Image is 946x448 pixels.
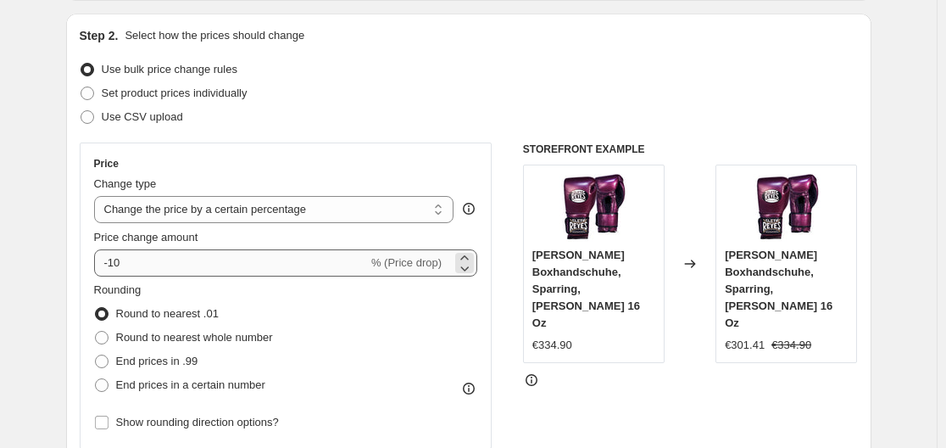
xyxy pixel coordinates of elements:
span: Round to nearest whole number [116,331,273,344]
p: Select how the prices should change [125,27,304,44]
span: [PERSON_NAME] Boxhandschuhe, Sparring, [PERSON_NAME] 16 Oz [725,249,832,329]
div: €301.41 [725,337,765,354]
span: Rounding [94,283,142,296]
span: Price change amount [94,231,198,244]
span: Change type [94,177,157,190]
img: 71tbCo3TIDL_80x.jpg [559,174,627,242]
input: -15 [94,249,368,277]
div: €334.90 [532,337,572,354]
span: End prices in .99 [116,355,198,367]
h3: Price [94,157,119,171]
img: 71tbCo3TIDL_80x.jpg [753,174,821,242]
h6: STOREFRONT EXAMPLE [523,143,858,156]
span: Round to nearest .01 [116,307,219,320]
span: Set product prices individually [102,87,248,99]
strike: €334.90 [771,337,811,354]
span: End prices in a certain number [116,378,265,391]
span: Use bulk price change rules [102,63,237,76]
span: [PERSON_NAME] Boxhandschuhe, Sparring, [PERSON_NAME] 16 Oz [532,249,640,329]
span: Show rounding direction options? [116,416,279,428]
div: help [460,200,477,217]
span: % (Price drop) [371,256,442,269]
h2: Step 2. [80,27,119,44]
span: Use CSV upload [102,110,183,123]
